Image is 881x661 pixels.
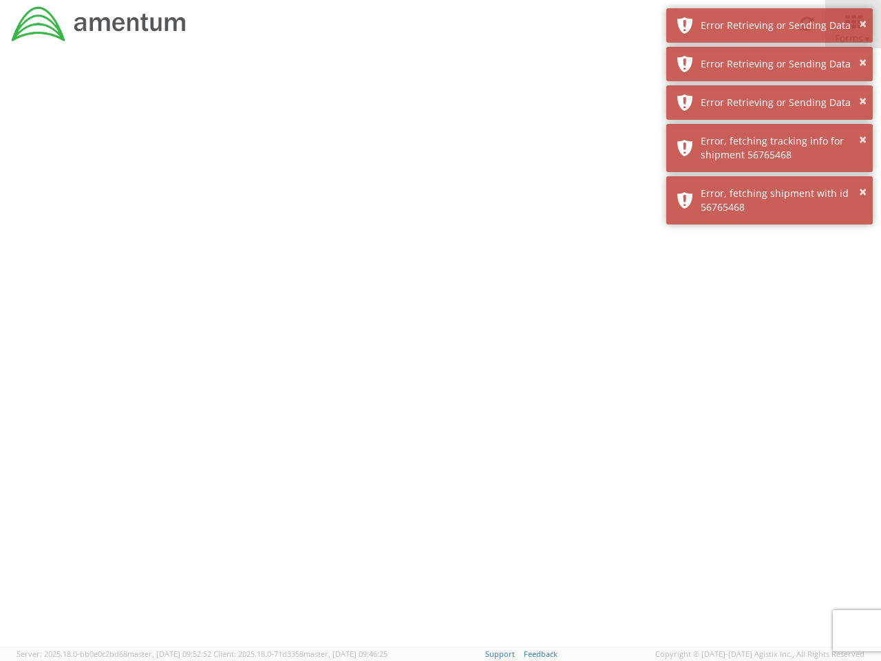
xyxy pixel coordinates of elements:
[485,649,515,659] a: Support
[524,649,558,659] a: Feedback
[701,187,862,214] div: Error, fetching shipment with id 56765468
[701,19,862,32] div: Error Retrieving or Sending Data
[859,92,867,112] button: ×
[304,649,388,659] span: master, [DATE] 09:46:25
[655,649,864,660] span: Copyright © [DATE]-[DATE] Agistix Inc., All Rights Reserved
[701,96,862,109] div: Error Retrieving or Sending Data
[859,53,867,73] button: ×
[859,182,867,202] button: ×
[127,649,211,659] span: master, [DATE] 09:52:52
[17,649,211,659] span: Server: 2025.18.0-bb0e0c2bd68
[213,649,388,659] span: Client: 2025.18.0-71d3358
[859,14,867,34] button: ×
[10,5,188,43] img: dyn-intl-logo-049831509241104b2a82.png
[701,134,862,162] div: Error, fetching tracking info for shipment 56765468
[859,130,867,150] button: ×
[701,57,862,71] div: Error Retrieving or Sending Data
